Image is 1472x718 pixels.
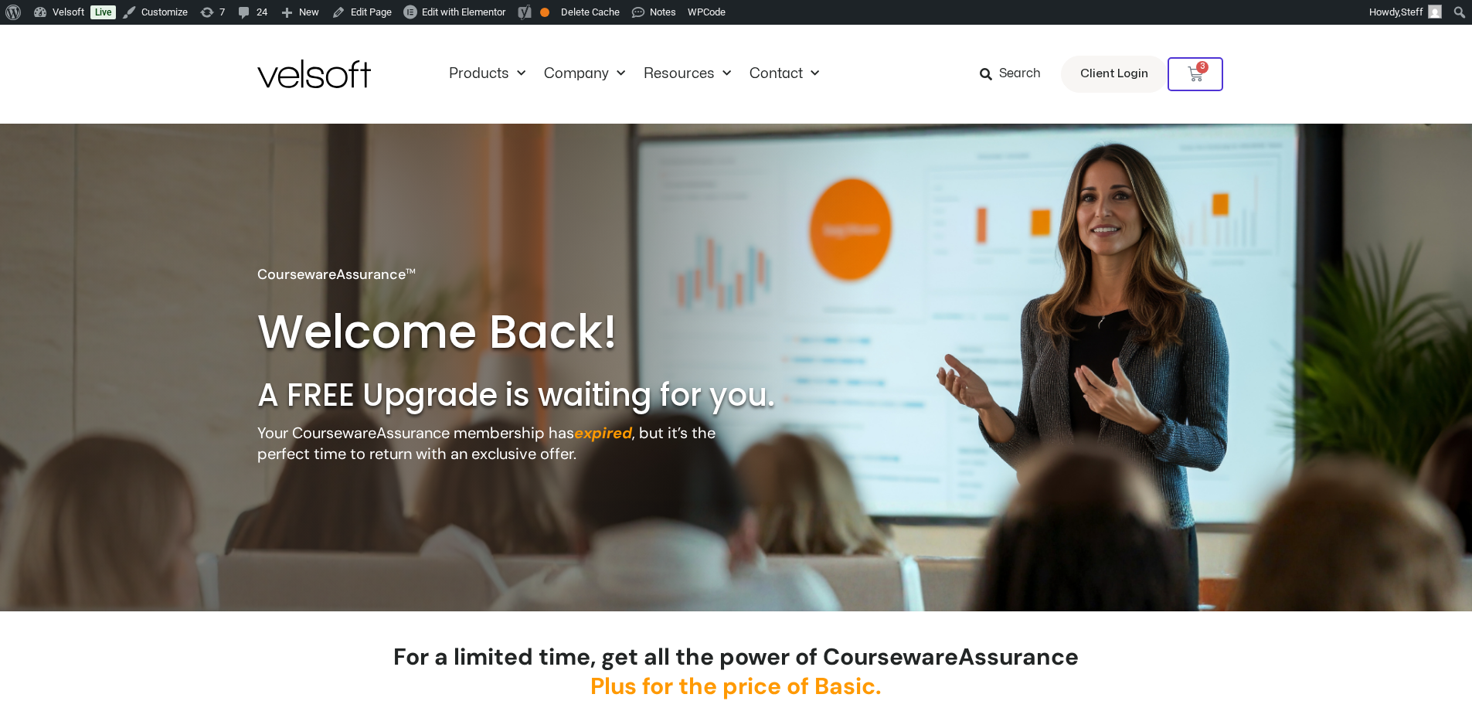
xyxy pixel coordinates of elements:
[440,66,535,83] a: ProductsMenu Toggle
[257,375,840,415] h2: A FREE Upgrade is waiting for you.
[1080,64,1148,84] span: Client Login
[634,66,740,83] a: ResourcesMenu Toggle
[440,66,828,83] nav: Menu
[574,423,632,443] strong: expired
[740,66,828,83] a: ContactMenu Toggle
[257,60,371,88] img: Velsoft Training Materials
[257,264,416,285] p: CoursewareAssurance
[980,61,1052,87] a: Search
[540,8,549,17] div: OK
[535,66,634,83] a: CompanyMenu Toggle
[422,6,505,18] span: Edit with Elementor
[257,423,739,464] p: Your CoursewareAssurance membership has , but it’s the perfect time to return with an exclusive o...
[1401,6,1423,18] span: Steff
[1196,61,1209,73] span: 3
[393,641,1079,701] strong: For a limited time, get all the power of CoursewareAssurance
[999,64,1041,84] span: Search
[1061,56,1168,93] a: Client Login
[406,267,416,276] span: TM
[590,671,882,701] span: Plus for the price of Basic.
[257,301,641,362] h2: Welcome Back!
[1168,57,1223,91] a: 3
[90,5,116,19] a: Live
